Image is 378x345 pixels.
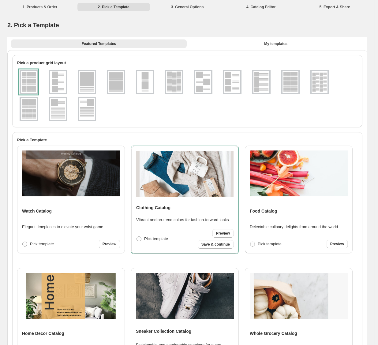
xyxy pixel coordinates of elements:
[330,242,344,247] span: Preview
[108,71,124,93] img: g2x2v1
[216,231,230,236] span: Preview
[22,224,103,230] p: Elegant timepieces to elevate your wrist game
[50,71,66,93] img: g1x3v1
[22,330,64,336] h4: Home Decor Catalog
[22,208,52,214] h4: Watch Catalog
[253,71,269,93] img: g1x4v1
[30,242,54,246] span: Pick template
[136,217,229,223] p: Vibrant and on-trend colors for fashion-forward looks
[250,208,277,214] h4: Food Catalog
[17,137,357,143] h2: Pick a Template
[212,229,234,238] a: Preview
[21,98,37,120] img: g2x1_4x2v1
[195,71,211,93] img: g1x3v2
[99,240,120,248] a: Preview
[224,71,240,93] img: g1x3v3
[137,71,153,93] img: g1x2v1
[166,71,182,93] img: g3x3v2
[201,242,230,247] span: Save & continue
[136,328,191,334] h4: Sneaker Collection Catalog
[198,240,234,249] button: Save & continue
[136,205,170,211] h4: Clothing Catalog
[250,224,338,230] p: Delectable culinary delights from around the world
[7,22,59,28] span: 2. Pick a Template
[103,242,116,247] span: Preview
[258,242,282,246] span: Pick template
[17,60,357,66] h2: Pick a product grid layout
[79,98,95,120] img: g1x1v3
[312,71,327,93] img: g2x5v1
[82,41,116,46] span: Featured Templates
[79,71,95,93] img: g1x1v1
[50,98,66,120] img: g1x1v2
[327,240,348,248] a: Preview
[144,236,168,241] span: Pick template
[250,330,297,336] h4: Whole Grocery Catalog
[283,71,298,93] img: g4x4v1
[264,41,287,46] span: My templates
